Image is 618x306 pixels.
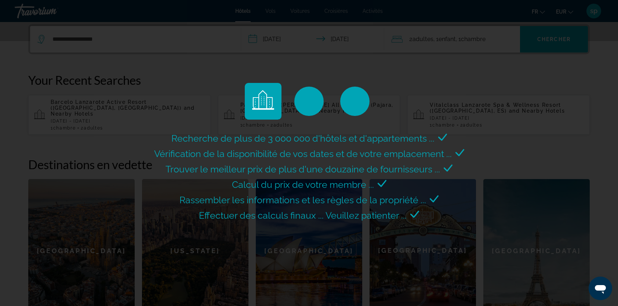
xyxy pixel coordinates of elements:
[171,133,435,144] span: Recherche de plus de 3 000 000 d'hôtels et d'appartements ...
[166,164,440,175] span: Trouver le meilleur prix de plus d'une douzaine de fournisseurs ...
[232,179,374,190] span: Calcul du prix de votre membre ...
[199,210,407,221] span: Effectuer des calculs finaux ... Veuillez patienter ...
[179,194,426,205] span: Rassembler les informations et les règles de la propriété ...
[589,277,612,300] iframe: Bouton de lancement de la fenêtre de messagerie
[154,148,452,159] span: Vérification de la disponibilité de vos dates et de votre emplacement ...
